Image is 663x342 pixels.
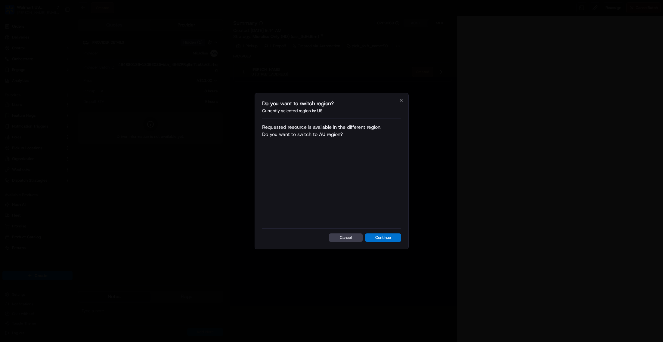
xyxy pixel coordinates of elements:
[262,124,382,223] p: Requested resource is available in the different region. Do you want to switch to region?
[319,131,325,137] span: AU
[365,233,401,242] button: Continue
[317,108,323,113] span: us
[329,233,363,242] button: Cancel
[262,100,401,106] h2: Do you want to switch region?
[262,108,401,114] p: Currently selected region is:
